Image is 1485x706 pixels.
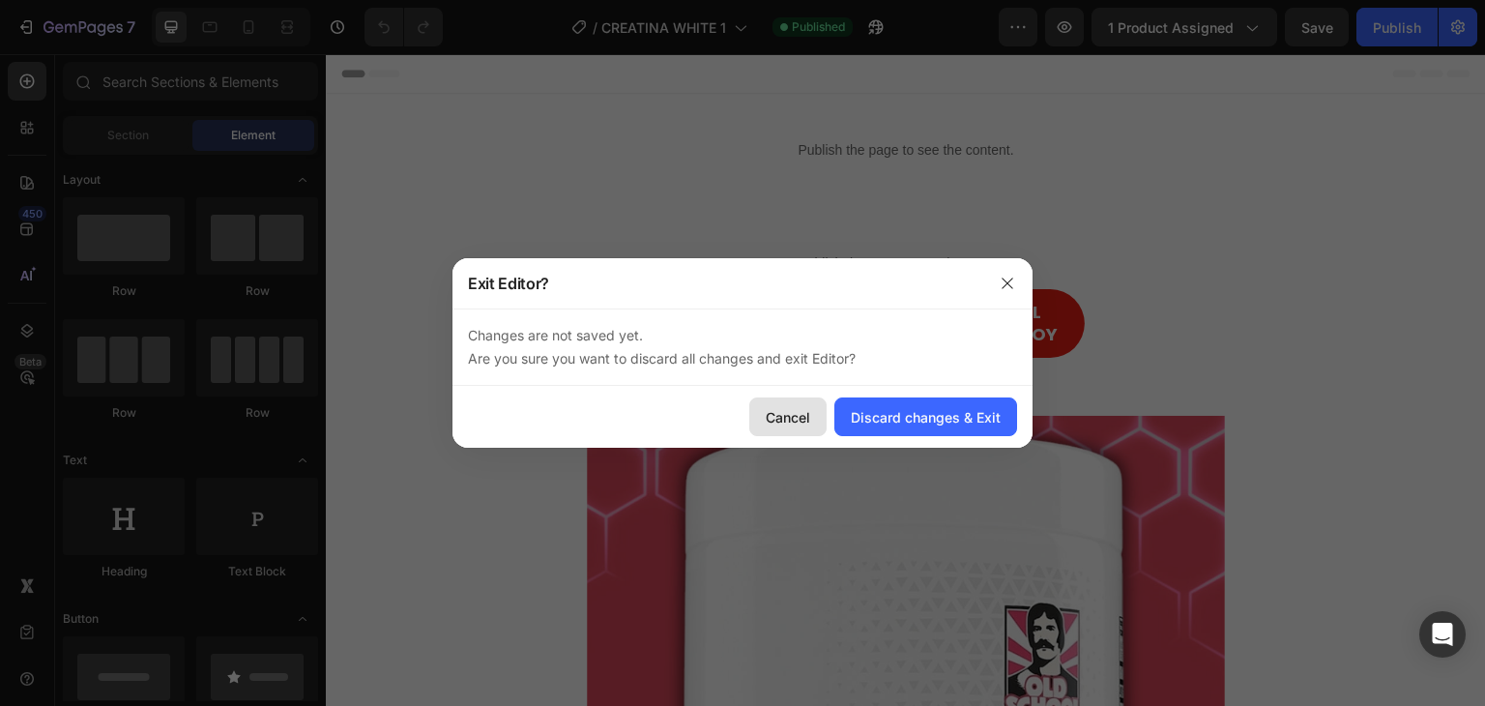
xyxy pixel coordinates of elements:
p: Exit Editor? [468,272,549,295]
div: Cancel [766,407,810,427]
p: Changes are not saved yet. Are you sure you want to discard all changes and exit Editor? [468,324,1017,370]
button: Cancel [749,397,827,436]
div: Open Intercom Messenger [1419,611,1466,658]
button: Discard changes & Exit [834,397,1017,436]
a: QUIERO VER MAS DETALLES DELPRODUCTO OFERTA ESPECIAL HOY [401,235,759,304]
p: QUIERO VER MAS DETALLES DEL PRODUCTO OFERTA ESPECIAL HOY [428,247,732,292]
div: Discard changes & Exit [851,407,1001,427]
